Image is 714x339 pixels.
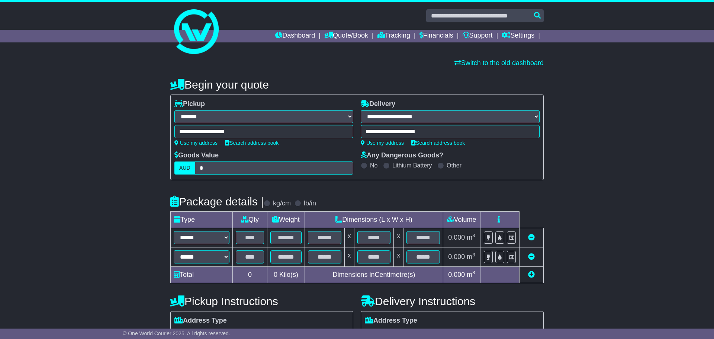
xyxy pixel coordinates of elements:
label: AUD [174,161,195,175]
label: Address Type [174,317,227,325]
sup: 3 [472,252,475,258]
span: 0.000 [448,234,465,241]
label: Pickup [174,100,205,108]
h4: Pickup Instructions [170,295,353,307]
label: No [370,162,377,169]
a: Settings [502,30,534,42]
a: Quote/Book [324,30,368,42]
a: Use my address [361,140,404,146]
sup: 3 [472,270,475,275]
span: Commercial [218,327,257,338]
a: Add new item [528,271,535,278]
a: Financials [419,30,453,42]
span: Commercial [408,327,447,338]
span: 0.000 [448,253,465,260]
a: Use my address [174,140,218,146]
label: Delivery [361,100,395,108]
h4: Begin your quote [170,79,544,91]
a: Tracking [377,30,410,42]
label: Lithium Battery [392,162,432,169]
td: x [394,247,403,267]
a: Switch to the old dashboard [454,59,544,67]
a: Remove this item [528,253,535,260]
span: 0 [274,271,277,278]
h4: Package details | [170,195,264,208]
label: Address Type [365,317,417,325]
td: Dimensions (L x W x H) [305,212,443,228]
a: Support [463,30,493,42]
td: Kilo(s) [267,267,305,283]
a: Remove this item [528,234,535,241]
label: Other [447,162,461,169]
label: lb/in [304,199,316,208]
span: m [467,234,475,241]
span: Air & Sea Depot [264,327,315,338]
td: Dimensions in Centimetre(s) [305,267,443,283]
h4: Delivery Instructions [361,295,544,307]
span: m [467,271,475,278]
span: © One World Courier 2025. All rights reserved. [123,330,230,336]
a: Search address book [225,140,279,146]
td: Weight [267,212,305,228]
label: Goods Value [174,151,219,160]
a: Search address book [411,140,465,146]
td: Qty [233,212,267,228]
label: kg/cm [273,199,291,208]
td: Type [171,212,233,228]
span: Residential [365,327,401,338]
label: Any Dangerous Goods? [361,151,443,160]
a: Dashboard [275,30,315,42]
td: 0 [233,267,267,283]
td: x [394,228,403,247]
span: Residential [174,327,210,338]
td: x [344,228,354,247]
sup: 3 [472,233,475,238]
td: Total [171,267,233,283]
span: Air & Sea Depot [455,327,505,338]
span: m [467,253,475,260]
td: Volume [443,212,480,228]
span: 0.000 [448,271,465,278]
td: x [344,247,354,267]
